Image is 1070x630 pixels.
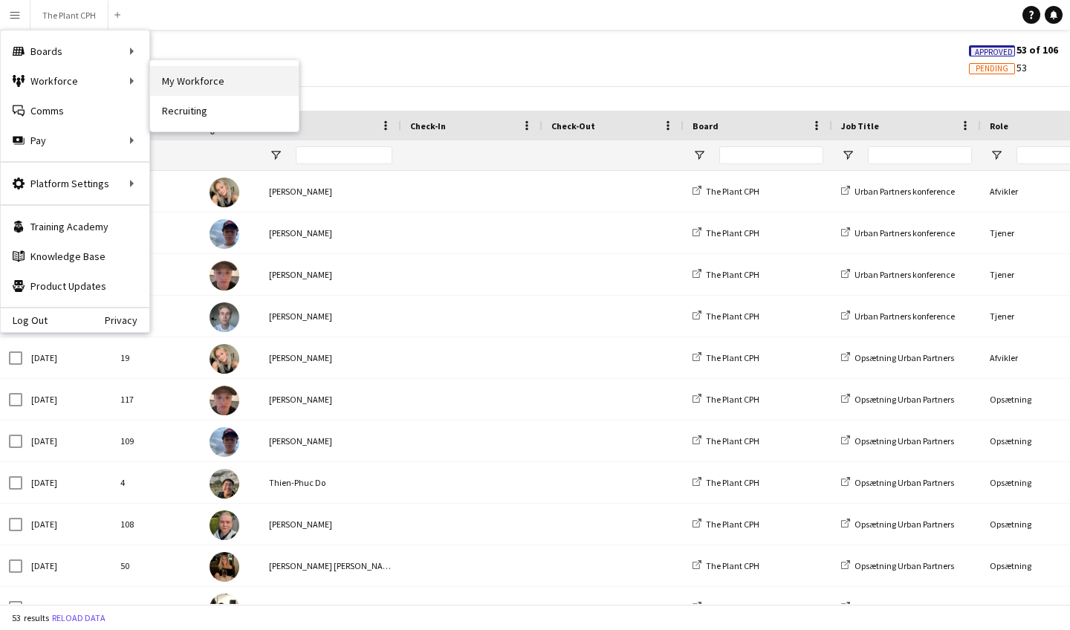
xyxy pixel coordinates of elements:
div: [PERSON_NAME] [PERSON_NAME][GEOGRAPHIC_DATA] [260,545,401,586]
span: The Plant CPH [706,477,759,488]
a: Opsætning Urban Partners [841,352,954,363]
a: The Plant CPH [693,435,759,446]
div: 19 [111,171,201,212]
span: Pending [976,64,1008,74]
span: Opsætning Urban Partners [855,394,954,405]
img: Noah Holst [210,427,239,457]
span: Check-Out [551,120,595,131]
span: Approved [975,48,1013,57]
div: [PERSON_NAME] [260,254,401,295]
button: The Plant CPH [30,1,108,30]
a: The Plant CPH [693,602,759,613]
span: Opsætning Urban Partners [855,519,954,530]
a: The Plant CPH [693,227,759,238]
span: Check-In [410,120,446,131]
span: The Plant CPH [706,435,759,446]
a: Opsætning Urban Partners [841,477,954,488]
input: Name Filter Input [296,146,392,164]
span: Opsætning Urban Partners [855,477,954,488]
a: The Plant CPH [693,394,759,405]
div: Pay [1,126,149,155]
span: 53 [969,61,1027,74]
div: [PERSON_NAME] [260,212,401,253]
a: Urban Partners konference [841,269,955,280]
span: Opsætning Urban Partners [855,560,954,571]
input: Board Filter Input [719,146,823,164]
div: 50 [111,545,201,586]
a: Opsætning Urban Partners [841,394,954,405]
button: Reload data [49,610,108,626]
div: [DATE] [22,379,111,420]
a: Recruiting [150,96,299,126]
div: [PERSON_NAME] [260,587,401,628]
span: 53 of 106 [969,43,1058,56]
div: [PERSON_NAME] [260,420,401,461]
a: The Plant CPH [693,477,759,488]
a: Log Out [1,314,48,326]
a: Urban Partners konference [841,186,955,197]
div: 109 [111,420,201,461]
span: The Plant CPH [706,186,759,197]
div: [DATE] [22,545,111,586]
button: Open Filter Menu [841,149,855,162]
a: Urban Partners konference [841,311,955,322]
a: Urban Partners konference [841,227,955,238]
img: Noah Wiinblad [210,510,239,540]
a: Opsætning Urban Partners [841,519,954,530]
img: Frederikke Højrup [210,344,239,374]
div: 117 [111,379,201,420]
img: Lucas Carlsen [210,302,239,332]
a: The Plant CPH [693,269,759,280]
div: [DATE] [22,462,111,503]
div: [DATE] [22,504,111,545]
a: Product Updates [1,271,149,301]
span: The Plant CPH [706,602,759,613]
a: The Plant CPH [693,311,759,322]
img: Noah Holst [210,219,239,249]
span: The Plant CPH [706,519,759,530]
div: 109 [111,212,201,253]
span: Opsætning Urban Partners [855,435,954,446]
div: [DATE] [22,420,111,461]
span: The Plant CPH [706,269,759,280]
div: Platform Settings [1,169,149,198]
div: [PERSON_NAME] [260,171,401,212]
div: [PERSON_NAME] [260,379,401,420]
span: The Plant CPH [706,560,759,571]
a: Opsætning Urban Partners [841,435,954,446]
div: [PERSON_NAME] [260,296,401,337]
div: [PERSON_NAME] [260,337,401,378]
img: Frederikke Højrup [210,178,239,207]
button: Open Filter Menu [693,149,706,162]
div: 85 [111,296,201,337]
span: Urban Partners konference [855,186,955,197]
span: The Plant CPH [706,311,759,322]
a: Opsætning Urban Partners [841,602,954,613]
a: The Plant CPH [693,560,759,571]
a: My Workforce [150,66,299,96]
a: Opsætning Urban Partners [841,560,954,571]
input: Job Title Filter Input [868,146,972,164]
span: Opsætning Urban Partners [855,352,954,363]
a: Knowledge Base [1,241,149,271]
span: The Plant CPH [706,352,759,363]
span: Board [693,120,719,131]
span: The Plant CPH [706,394,759,405]
img: Gustav Lüchau Pedersen [210,386,239,415]
span: Job Title [841,120,879,131]
div: 153 [111,587,201,628]
div: 4 [111,462,201,503]
span: Urban Partners konference [855,227,955,238]
span: The Plant CPH [706,227,759,238]
div: Boards [1,36,149,66]
img: Tobias Aagaard [210,594,239,623]
div: [DATE] [22,587,111,628]
span: Opsætning Urban Partners [855,602,954,613]
button: Open Filter Menu [269,149,282,162]
div: Thien-Phuc Do [260,462,401,503]
div: [DATE] [22,337,111,378]
div: 19 [111,337,201,378]
div: 108 [111,504,201,545]
img: Thien-Phuc Do [210,469,239,499]
a: The Plant CPH [693,186,759,197]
